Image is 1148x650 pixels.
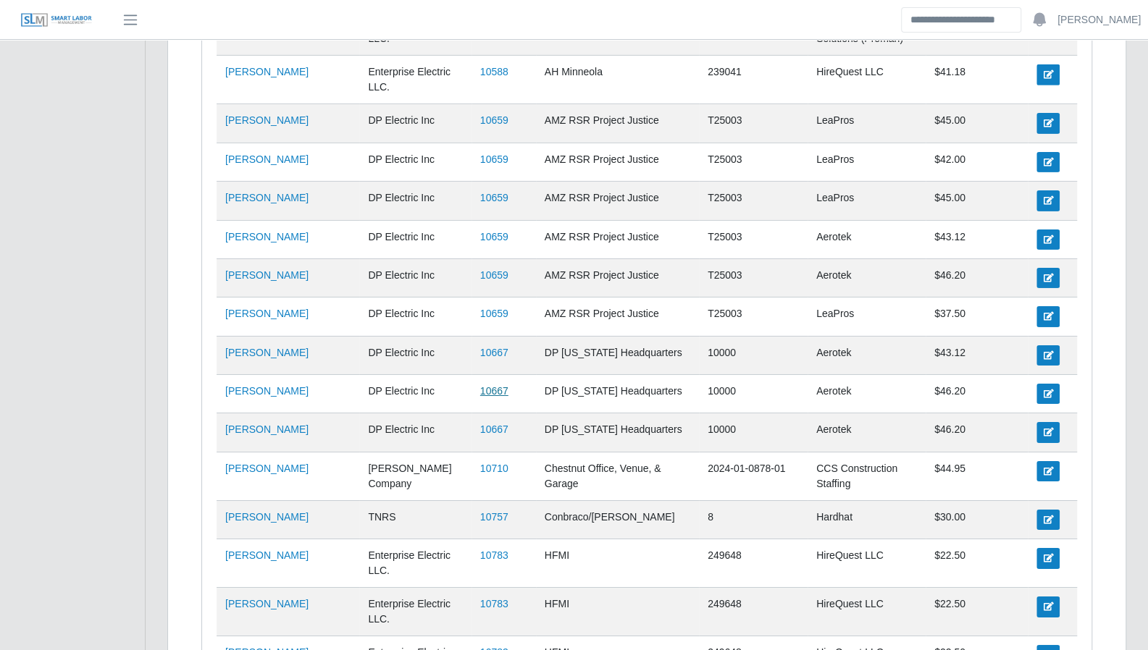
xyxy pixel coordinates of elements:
[225,231,309,242] a: [PERSON_NAME]
[808,375,926,413] td: Aerotek
[536,182,699,220] td: AMZ RSR Project Justice
[926,182,1028,220] td: $45.00
[359,104,471,143] td: DP Electric Inc
[901,7,1021,33] input: Search
[699,336,808,374] td: 10000
[808,143,926,181] td: LeaPros
[225,598,309,609] a: [PERSON_NAME]
[480,231,508,242] a: 10659
[480,598,508,609] a: 10783
[536,56,699,104] td: AH Minneola
[480,423,508,435] a: 10667
[699,588,808,636] td: 249648
[699,104,808,143] td: T25003
[480,385,508,397] a: 10667
[699,56,808,104] td: 239041
[808,297,926,336] td: LeaPros
[536,539,699,588] td: HFMI
[926,413,1028,452] td: $46.20
[480,153,508,165] a: 10659
[926,375,1028,413] td: $46.20
[225,153,309,165] a: [PERSON_NAME]
[926,220,1028,258] td: $43.12
[926,297,1028,336] td: $37.50
[808,182,926,220] td: LeaPros
[225,308,309,319] a: [PERSON_NAME]
[480,549,508,561] a: 10783
[480,114,508,126] a: 10659
[359,297,471,336] td: DP Electric Inc
[359,258,471,297] td: DP Electric Inc
[536,452,699,500] td: Chestnut Office, Venue, & Garage
[225,463,309,474] a: [PERSON_NAME]
[926,143,1028,181] td: $42.00
[926,56,1028,104] td: $41.18
[359,182,471,220] td: DP Electric Inc
[536,297,699,336] td: AMZ RSR Project Justice
[359,500,471,539] td: TNRS
[225,114,309,126] a: [PERSON_NAME]
[699,413,808,452] td: 10000
[225,192,309,203] a: [PERSON_NAME]
[225,269,309,281] a: [PERSON_NAME]
[699,539,808,588] td: 249648
[536,336,699,374] td: DP [US_STATE] Headquarters
[926,452,1028,500] td: $44.95
[808,413,926,452] td: Aerotek
[480,463,508,474] a: 10710
[926,539,1028,588] td: $22.50
[225,549,309,561] a: [PERSON_NAME]
[225,385,309,397] a: [PERSON_NAME]
[225,511,309,523] a: [PERSON_NAME]
[808,56,926,104] td: HireQuest LLC
[480,66,508,77] a: 10588
[359,375,471,413] td: DP Electric Inc
[699,452,808,500] td: 2024-01-0878-01
[808,452,926,500] td: CCS Construction Staffing
[536,104,699,143] td: AMZ RSR Project Justice
[1057,12,1141,28] a: [PERSON_NAME]
[480,347,508,358] a: 10667
[359,539,471,588] td: Enterprise Electric LLC.
[480,192,508,203] a: 10659
[480,511,508,523] a: 10757
[926,588,1028,636] td: $22.50
[808,258,926,297] td: Aerotek
[808,336,926,374] td: Aerotek
[536,588,699,636] td: HFMI
[926,500,1028,539] td: $30.00
[808,500,926,539] td: Hardhat
[699,143,808,181] td: T25003
[480,308,508,319] a: 10659
[699,297,808,336] td: T25003
[808,220,926,258] td: Aerotek
[536,413,699,452] td: DP [US_STATE] Headquarters
[536,220,699,258] td: AMZ RSR Project Justice
[536,500,699,539] td: Conbraco/[PERSON_NAME]
[699,375,808,413] td: 10000
[536,258,699,297] td: AMZ RSR Project Justice
[808,539,926,588] td: HireQuest LLC
[359,336,471,374] td: DP Electric Inc
[20,12,93,28] img: SLM Logo
[699,258,808,297] td: T25003
[536,375,699,413] td: DP [US_STATE] Headquarters
[225,347,309,358] a: [PERSON_NAME]
[699,182,808,220] td: T25003
[359,220,471,258] td: DP Electric Inc
[699,220,808,258] td: T25003
[480,269,508,281] a: 10659
[808,104,926,143] td: LeaPros
[359,588,471,636] td: Enterprise Electric LLC.
[536,143,699,181] td: AMZ RSR Project Justice
[359,452,471,500] td: [PERSON_NAME] Company
[926,336,1028,374] td: $43.12
[225,423,309,435] a: [PERSON_NAME]
[926,104,1028,143] td: $45.00
[225,66,309,77] a: [PERSON_NAME]
[359,56,471,104] td: Enterprise Electric LLC.
[359,143,471,181] td: DP Electric Inc
[926,258,1028,297] td: $46.20
[359,413,471,452] td: DP Electric Inc
[699,500,808,539] td: 8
